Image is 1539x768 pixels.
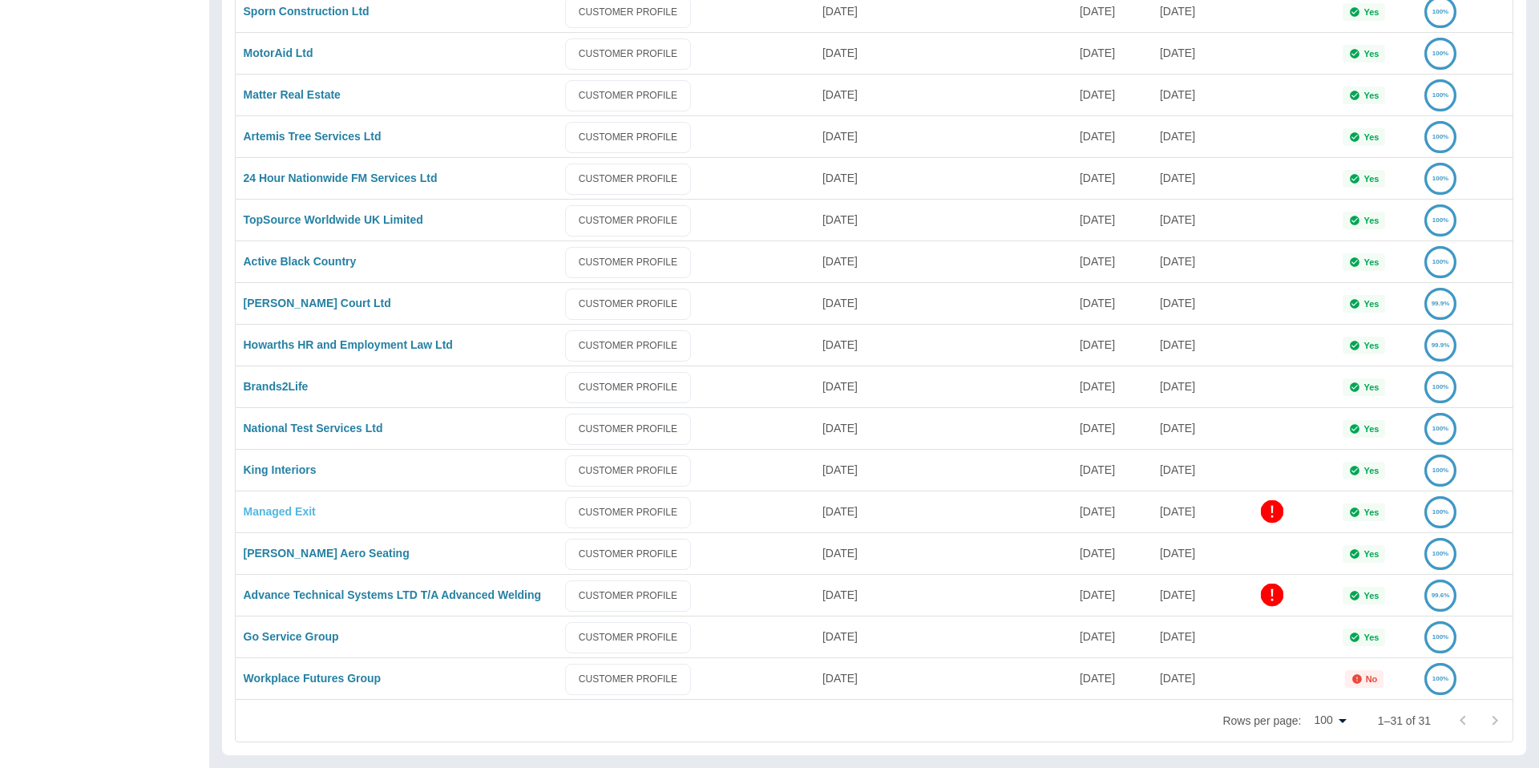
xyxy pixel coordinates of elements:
[1432,550,1448,557] text: 100%
[1152,366,1232,407] div: 10 Apr 2025
[565,122,691,153] a: CUSTOMER PROFILE
[565,164,691,195] a: CUSTOMER PROFILE
[244,630,339,643] a: Go Service Group
[244,172,438,184] a: 24 Hour Nationwide FM Services Ltd
[1363,466,1379,475] p: Yes
[244,505,316,518] a: Managed Exit
[1152,449,1232,491] div: 10 Apr 2025
[565,372,691,403] a: CUSTOMER PROFILE
[1363,174,1379,184] p: Yes
[1152,324,1232,366] div: 10 Apr 2025
[1432,50,1448,57] text: 100%
[1152,32,1232,74] div: 10 Apr 2025
[1072,282,1152,324] div: 20 Aug 2025
[814,449,1072,491] div: 21 Aug 2025
[1432,8,1448,15] text: 100%
[1152,574,1232,616] div: 10 Apr 2025
[1424,422,1456,435] a: 100%
[1432,633,1448,641] text: 100%
[1072,407,1152,449] div: 18 Aug 2025
[1366,674,1378,684] p: No
[1424,338,1456,351] a: 99.9%
[244,547,410,560] a: [PERSON_NAME] Aero Seating
[1152,157,1232,199] div: 10 Apr 2025
[565,497,691,528] a: CUSTOMER PROFILE
[1424,213,1456,226] a: 100%
[1424,172,1456,184] a: 100%
[1072,74,1152,115] div: 23 Aug 2025
[565,80,691,111] a: CUSTOMER PROFILE
[1152,115,1232,157] div: 10 Apr 2025
[1363,341,1379,350] p: Yes
[565,414,691,445] a: CUSTOMER PROFILE
[1424,46,1456,59] a: 100%
[1363,549,1379,559] p: Yes
[814,574,1072,616] div: 12 Jun 2025
[244,5,370,18] a: Sporn Construction Ltd
[565,330,691,362] a: CUSTOMER PROFILE
[1363,299,1379,309] p: Yes
[1072,616,1152,657] div: 04 Dec 2024
[244,213,423,226] a: TopSource Worldwide UK Limited
[1307,709,1351,732] div: 100
[1072,449,1152,491] div: 18 Aug 2025
[1432,175,1448,182] text: 100%
[244,88,341,101] a: Matter Real Estate
[814,74,1072,115] div: 28 Aug 2025
[1424,380,1456,393] a: 100%
[814,199,1072,241] div: 26 Aug 2025
[1424,88,1456,101] a: 100%
[1152,616,1232,657] div: 22 Apr 2025
[1432,675,1448,682] text: 100%
[1424,588,1456,601] a: 99.6%
[1363,257,1379,267] p: Yes
[1072,241,1152,282] div: 18 Aug 2025
[1072,532,1152,574] div: 01 Aug 2025
[244,297,391,309] a: [PERSON_NAME] Court Ltd
[1363,591,1379,600] p: Yes
[1072,574,1152,616] div: 05 Jun 2025
[1152,241,1232,282] div: 10 Apr 2025
[244,422,383,435] a: National Test Services Ltd
[1363,91,1379,100] p: Yes
[244,46,313,59] a: MotorAid Ltd
[244,380,309,393] a: Brands2Life
[1152,407,1232,449] div: 10 Apr 2025
[565,289,691,320] a: CUSTOMER PROFILE
[1432,383,1448,390] text: 100%
[1424,672,1456,685] a: 100%
[1432,467,1448,474] text: 100%
[1152,657,1232,699] div: 06 Dec 2024
[1424,297,1456,309] a: 99.9%
[814,115,1072,157] div: 28 Aug 2025
[1432,592,1450,599] text: 99.6%
[565,664,691,695] a: CUSTOMER PROFILE
[1072,657,1152,699] div: 31 Jan 2025
[244,672,382,685] a: Workplace Futures Group
[1363,424,1379,434] p: Yes
[244,255,357,268] a: Active Black Country
[244,338,453,351] a: Howarths HR and Employment Law Ltd
[814,407,1072,449] div: 21 Aug 2025
[244,463,317,476] a: King Interiors
[1072,157,1152,199] div: 22 Aug 2025
[1432,342,1450,349] text: 99.9%
[1363,633,1379,642] p: Yes
[244,588,542,601] a: Advance Technical Systems LTD T/A Advanced Welding
[1363,49,1379,59] p: Yes
[1363,507,1379,517] p: Yes
[814,657,1072,699] div: 03 Mar 2025
[1424,463,1456,476] a: 100%
[565,580,691,612] a: CUSTOMER PROFILE
[1072,32,1152,74] div: 26 Aug 2025
[244,130,382,143] a: Artemis Tree Services Ltd
[1424,547,1456,560] a: 100%
[1424,505,1456,518] a: 100%
[1152,491,1232,532] div: 06 Dec 2024
[814,491,1072,532] div: 18 Aug 2025
[1152,532,1232,574] div: 06 Dec 2024
[1363,7,1379,17] p: Yes
[1432,216,1448,224] text: 100%
[1152,199,1232,241] div: 10 Apr 2025
[1072,491,1152,532] div: 13 Aug 2025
